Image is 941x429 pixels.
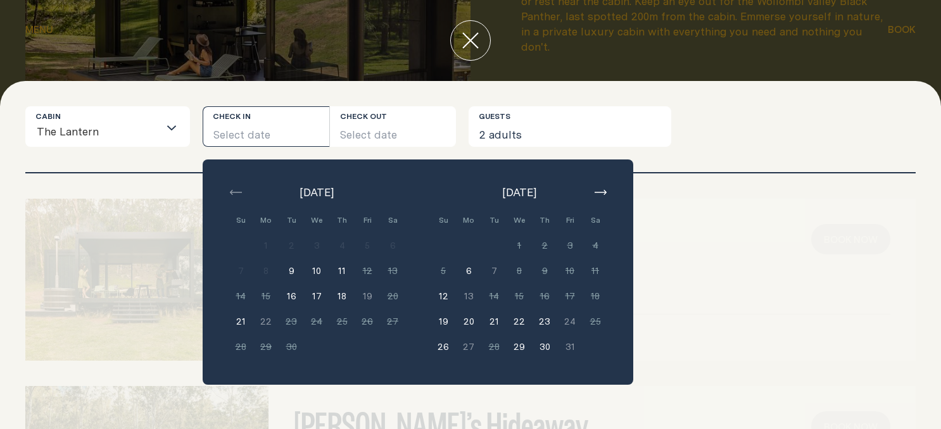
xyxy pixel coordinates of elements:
button: 13 [380,258,405,283]
div: Mo [253,208,279,233]
button: 15 [253,283,279,309]
button: 3 [557,233,583,258]
button: 20 [456,309,481,334]
button: 25 [329,309,355,334]
button: 24 [557,309,583,334]
button: 17 [304,283,329,309]
button: 6 [456,258,481,283]
button: 20 [380,283,405,309]
button: 1 [253,233,279,258]
button: 19 [355,283,380,309]
button: 28 [481,334,507,359]
div: Fri [557,208,583,233]
label: Guests [479,111,510,121]
button: 11 [329,258,355,283]
div: We [304,208,329,233]
button: 29 [253,334,279,359]
button: 23 [532,309,557,334]
button: 30 [279,334,304,359]
button: 24 [304,309,329,334]
div: Mo [456,208,481,233]
button: 18 [583,283,608,309]
div: Sa [380,208,405,233]
div: Th [532,208,557,233]
button: 8 [253,258,279,283]
button: 12 [431,283,456,309]
input: Search for option [99,120,159,146]
button: 14 [481,283,507,309]
button: 10 [557,258,583,283]
div: Su [431,208,456,233]
div: Fri [355,208,380,233]
button: 1 [507,233,532,258]
button: 5 [431,258,456,283]
button: 30 [532,334,557,359]
button: 4 [583,233,608,258]
button: 26 [431,334,456,359]
span: [DATE] [300,185,334,200]
button: 2 adults [469,106,671,147]
button: 3 [304,233,329,258]
button: 21 [228,309,253,334]
button: 7 [481,258,507,283]
button: 8 [507,258,532,283]
button: 11 [583,258,608,283]
div: Th [329,208,355,233]
button: 4 [329,233,355,258]
button: 17 [557,283,583,309]
button: 15 [507,283,532,309]
button: 22 [507,309,532,334]
div: Su [228,208,253,233]
button: 7 [228,258,253,283]
div: Sa [583,208,608,233]
div: Tu [279,208,304,233]
button: 10 [304,258,329,283]
span: [DATE] [502,185,536,200]
button: 19 [431,309,456,334]
button: 25 [583,309,608,334]
button: 29 [507,334,532,359]
button: Select date [203,106,329,147]
button: 27 [456,334,481,359]
div: We [507,208,532,233]
button: 23 [279,309,304,334]
button: 16 [532,283,557,309]
span: The Lantern [36,117,99,146]
button: 21 [481,309,507,334]
button: 14 [228,283,253,309]
div: Tu [481,208,507,233]
button: 27 [380,309,405,334]
button: 2 [279,233,304,258]
button: 6 [380,233,405,258]
button: 28 [228,334,253,359]
button: 13 [456,283,481,309]
div: Search for option [25,106,190,147]
button: 26 [355,309,380,334]
button: 16 [279,283,304,309]
button: 22 [253,309,279,334]
button: 2 [532,233,557,258]
button: 31 [557,334,583,359]
button: 12 [355,258,380,283]
button: close [450,20,491,61]
button: Select date [330,106,457,147]
button: 9 [532,258,557,283]
button: 9 [279,258,304,283]
button: 5 [355,233,380,258]
button: 18 [329,283,355,309]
